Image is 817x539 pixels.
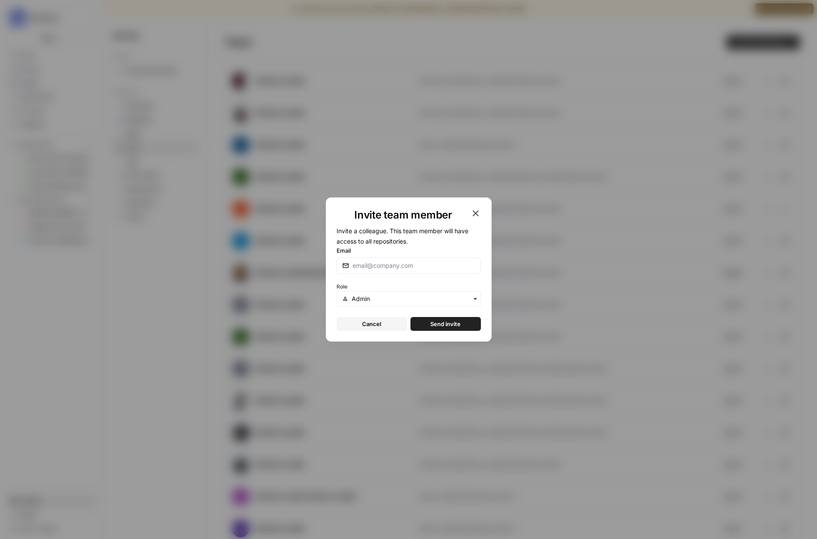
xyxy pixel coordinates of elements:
input: email@company.com [353,261,475,270]
h1: Invite team member [337,208,470,222]
span: Cancel [362,320,381,328]
span: Send invite [430,320,461,328]
button: Send invite [410,317,481,331]
input: Admin [352,295,475,303]
span: Invite a colleague. This team member will have access to all repositories. [337,227,468,245]
span: Role [337,283,347,290]
button: Cancel [337,317,407,331]
label: Email [337,246,481,255]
